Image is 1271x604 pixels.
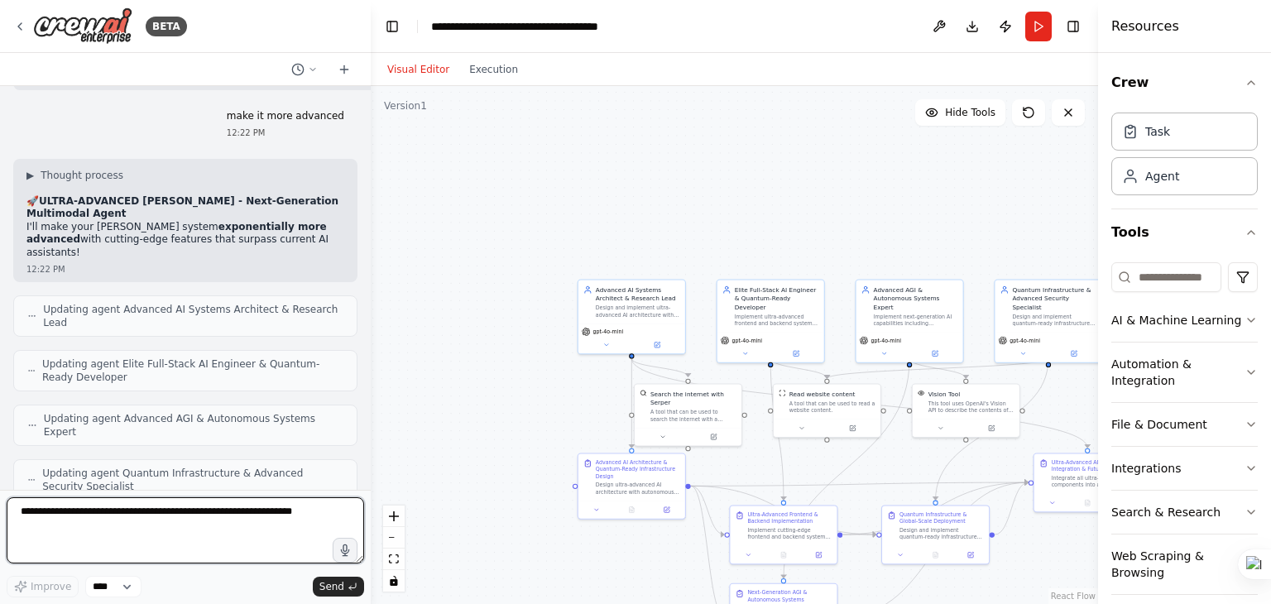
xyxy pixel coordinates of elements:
button: Click to speak your automation idea [333,538,357,563]
div: Advanced AGI & Autonomous Systems ExpertImplement next-generation AI capabilities including auton... [856,280,964,363]
div: Version 1 [384,99,427,113]
div: Integrate all ultra-advanced components into a unified AGI-level system with autonomous operation... [1052,475,1136,489]
button: Automation & Integration [1111,343,1258,402]
div: Design and implement quantum-ready infrastructure, advanced zero-trust security, edge computing n... [899,527,984,541]
h1: 🚀 [26,195,344,221]
span: Send [319,580,344,593]
span: Thought process [41,169,123,182]
div: Implement next-generation AI capabilities including autonomous reasoning, self-improving systems,... [874,313,958,327]
button: Crew [1111,60,1258,106]
button: Open in side panel [827,423,876,434]
div: Advanced AI Systems Architect & Research LeadDesign and implement ultra-advanced AI architecture ... [578,280,686,355]
g: Edge from c613d709-a023-47df-a2f9-08178982f607 to 4650032d-999f-430e-9e57-fc8c386d3476 [627,358,693,376]
div: Advanced AGI & Autonomous Systems Expert [874,285,958,311]
button: Open in side panel [771,348,820,359]
span: gpt-4o-mini [593,328,624,335]
button: Hide left sidebar [381,15,404,38]
button: No output available [917,549,953,560]
button: Hide Tools [915,99,1005,126]
button: ▶Thought process [26,169,123,182]
button: Open in side panel [1049,348,1098,359]
span: gpt-4o-mini [732,337,763,343]
h4: Resources [1111,17,1179,36]
button: Open in side panel [689,432,738,443]
g: Edge from 742dcd40-4d9d-46f9-bf96-53a1f623e28c to 63138ab7-9710-4411-897b-e4be0a06127c [779,358,914,578]
div: Elite Full-Stack AI Engineer & Quantum-Ready DeveloperImplement ultra-advanced frontend and backe... [717,280,825,363]
div: Design and implement ultra-advanced AI architecture with autonomous reasoning, quantum-ready infr... [596,304,680,319]
div: 12:22 PM [26,263,344,276]
button: Open in side panel [632,340,681,351]
img: ScrapeWebsiteTool [779,390,785,396]
div: Advanced AI Architecture & Quantum-Ready Infrastructure DesignDesign ultra-advanced AI architectu... [578,453,686,519]
button: Open in side panel [966,423,1015,434]
img: Logo [33,7,132,45]
span: Updating agent Quantum Infrastructure & Advanced Security Specialist [42,467,343,493]
button: zoom out [383,527,405,549]
div: Read website content [789,390,856,398]
g: Edge from 461539e3-e7bb-45ef-86c2-4545685dfd29 to 8b829f1c-7a0c-414f-bf5d-aea320b7717f [995,478,1029,539]
a: React Flow attribution [1051,592,1096,601]
div: ScrapeWebsiteToolRead website contentA tool that can be used to read a website content. [773,383,881,438]
div: Implement cutting-edge frontend and backend systems with quantum-ready architecture, autonomous a... [747,527,832,541]
button: No output available [613,505,650,515]
div: Elite Full-Stack AI Engineer & Quantum-Ready Developer [735,285,819,311]
div: Quantum Infrastructure & Advanced Security SpecialistDesign and implement quantum-ready infrastru... [994,280,1102,363]
span: Hide Tools [945,106,995,119]
g: Edge from cfa17f94-83c7-4a4f-9584-c041dcfc059a to 7c9798b1-8cb1-4476-9d4c-f8584480fafb [691,482,725,539]
div: Agent [1145,168,1179,185]
div: VisionToolVision ToolThis tool uses OpenAI's Vision API to describe the contents of an image. [912,383,1020,438]
span: Updating agent Elite Full-Stack AI Engineer & Quantum-Ready Developer [42,357,343,384]
div: Advanced AI Architecture & Quantum-Ready Infrastructure Design [596,459,680,480]
button: Search & Research [1111,491,1258,534]
p: I'll make your [PERSON_NAME] system with cutting-edge features that surpass current AI assistants! [26,221,344,260]
g: Edge from 1e7935e2-a496-4a0b-bdf0-159ba5d74f23 to 05852330-826f-4053-bc62-1c4122e75d80 [823,358,1053,378]
div: 12:22 PM [227,127,344,139]
div: Quantum Infrastructure & Global-Scale Deployment [899,511,984,525]
div: Implement ultra-advanced frontend and backend systems with quantum-ready architecture, autonomous... [735,313,819,327]
button: Send [313,577,364,597]
span: ▶ [26,169,34,182]
span: Improve [31,580,71,593]
g: Edge from c613d709-a023-47df-a2f9-08178982f607 to 8b829f1c-7a0c-414f-bf5d-aea320b7717f [627,358,1091,448]
button: No output available [1069,497,1106,508]
g: Edge from cfa17f94-83c7-4a4f-9584-c041dcfc059a to 8b829f1c-7a0c-414f-bf5d-aea320b7717f [691,478,1029,491]
div: Design and implement quantum-ready infrastructure, advanced zero-trust security, edge computing n... [1012,313,1096,327]
button: Visual Editor [377,60,459,79]
span: gpt-4o-mini [871,337,901,343]
button: Open in side panel [652,505,682,515]
button: Switch to previous chat [285,60,324,79]
span: Updating agent Advanced AI Systems Architect & Research Lead [43,303,343,329]
g: Edge from d819c7b1-c2cf-431b-bd9c-59709c5df6ab to 05852330-826f-4053-bc62-1c4122e75d80 [766,358,832,378]
button: File & Document [1111,403,1258,446]
div: Quantum Infrastructure & Global-Scale DeploymentDesign and implement quantum-ready infrastructure... [881,505,990,564]
button: Web Scraping & Browsing [1111,534,1258,594]
button: Tools [1111,209,1258,256]
div: Design ultra-advanced AI architecture with autonomous reasoning capabilities, quantum-ready infra... [596,482,680,496]
button: Open in side panel [803,549,833,560]
button: Hide right sidebar [1062,15,1085,38]
button: Execution [459,60,528,79]
button: Open in side panel [956,549,986,560]
div: BETA [146,17,187,36]
div: Search the internet with Serper [650,390,736,407]
div: Vision Tool [928,390,961,398]
div: A tool that can be used to search the internet with a search_query. Supports different search typ... [650,409,736,423]
nav: breadcrumb [431,18,617,35]
button: Open in side panel [910,348,959,359]
button: fit view [383,549,405,570]
button: zoom in [383,506,405,527]
span: gpt-4o-mini [1010,337,1040,343]
div: Ultra-Advanced Frontend & Backend Implementation [747,511,832,525]
span: Updating agent Advanced AGI & Autonomous Systems Expert [44,412,343,439]
strong: ULTRA-ADVANCED [PERSON_NAME] - Next-Generation Multimodal Agent [26,195,338,220]
button: toggle interactivity [383,570,405,592]
button: Start a new chat [331,60,357,79]
g: Edge from c613d709-a023-47df-a2f9-08178982f607 to cfa17f94-83c7-4a4f-9584-c041dcfc059a [627,358,635,448]
div: Quantum Infrastructure & Advanced Security Specialist [1012,285,1096,311]
button: AI & Machine Learning [1111,299,1258,342]
div: Advanced AI Systems Architect & Research Lead [596,285,680,303]
div: Ultra-Advanced AI System Integration & Future Readiness [1052,459,1136,473]
div: Ultra-Advanced Frontend & Backend ImplementationImplement cutting-edge frontend and backend syste... [729,505,837,564]
img: SerperDevTool [640,390,646,396]
strong: exponentially more advanced [26,221,327,246]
